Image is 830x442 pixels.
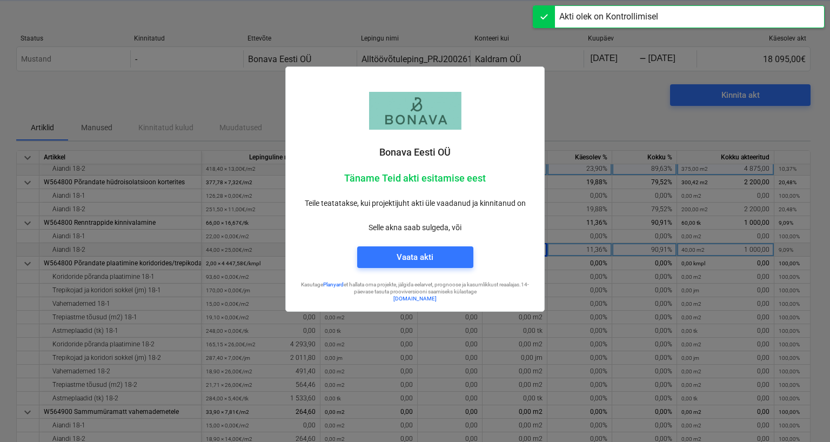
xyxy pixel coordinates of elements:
p: Selle akna saab sulgeda, või [294,222,536,233]
div: Vaata akti [397,250,433,264]
p: Bonava Eesti OÜ [294,146,536,159]
button: Vaata akti [357,246,473,268]
a: [DOMAIN_NAME] [393,296,437,302]
div: Akti olek on Kontrollimisel [559,10,658,23]
p: Täname Teid akti esitamise eest [294,172,536,185]
p: Kasutage et hallata oma projekte, jälgida eelarvet, prognoose ja kasumlikkust reaalajas. 14-päeva... [294,281,536,296]
a: Planyard [323,282,344,287]
p: Teile teatatakse, kui projektijuht akti üle vaadanud ja kinnitanud on [294,198,536,209]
